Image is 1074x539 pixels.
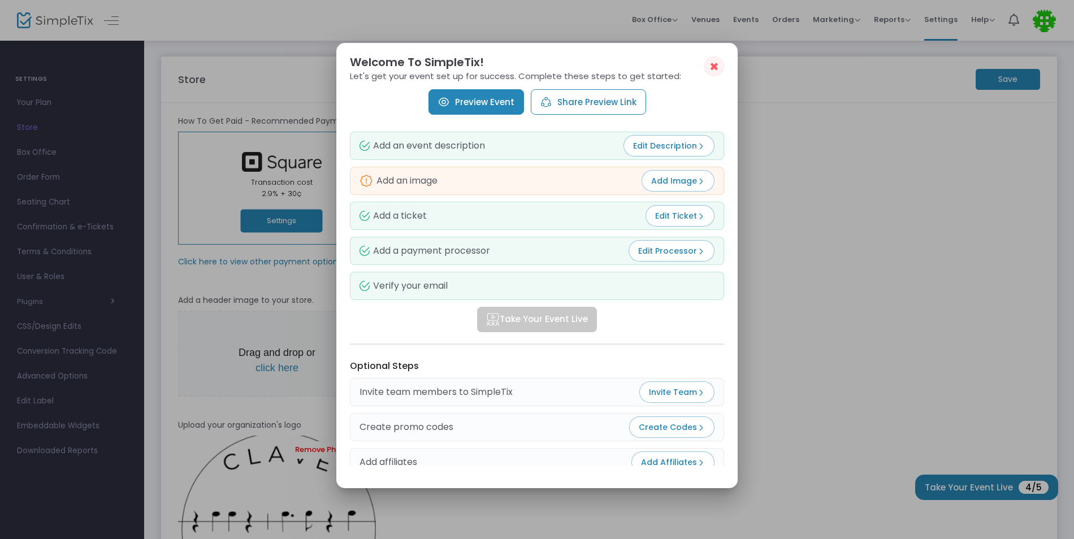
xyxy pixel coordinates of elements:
[633,140,705,151] span: Edit Description
[350,72,724,80] p: Let's get your event set up for success. Complete these steps to get started:
[629,240,714,262] button: Edit Processor
[360,385,513,399] div: Invite team members to SimpleTix
[642,170,714,192] button: Add Image
[623,135,714,157] button: Edit Description
[631,451,714,473] button: Add Affiliates
[641,457,705,468] span: Add Affiliates
[638,245,705,257] span: Edit Processor
[428,89,524,115] a: Preview Event
[639,381,714,403] button: Invite Team
[655,210,705,221] span: Edit Ticket
[477,307,597,332] button: Take Your Event Live
[360,246,490,256] div: Add a payment processor
[360,420,453,434] div: Create promo codes
[629,416,714,438] button: Create Codes
[350,360,724,371] h3: Optional Steps
[360,174,438,188] div: Add an image
[639,421,705,433] span: Create Codes
[646,205,714,227] button: Edit Ticket
[486,313,588,326] span: Take Your Event Live
[350,56,724,68] h2: Welcome To SimpleTix!
[360,455,417,469] div: Add affiliates
[531,89,646,115] button: Share Preview Link
[649,386,705,398] span: Invite Team
[360,211,427,221] div: Add a ticket
[704,56,724,76] button: ✖
[360,281,448,291] div: Verify your email
[651,175,705,186] span: Add Image
[360,141,485,151] div: Add an event description
[709,60,719,73] span: ✖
